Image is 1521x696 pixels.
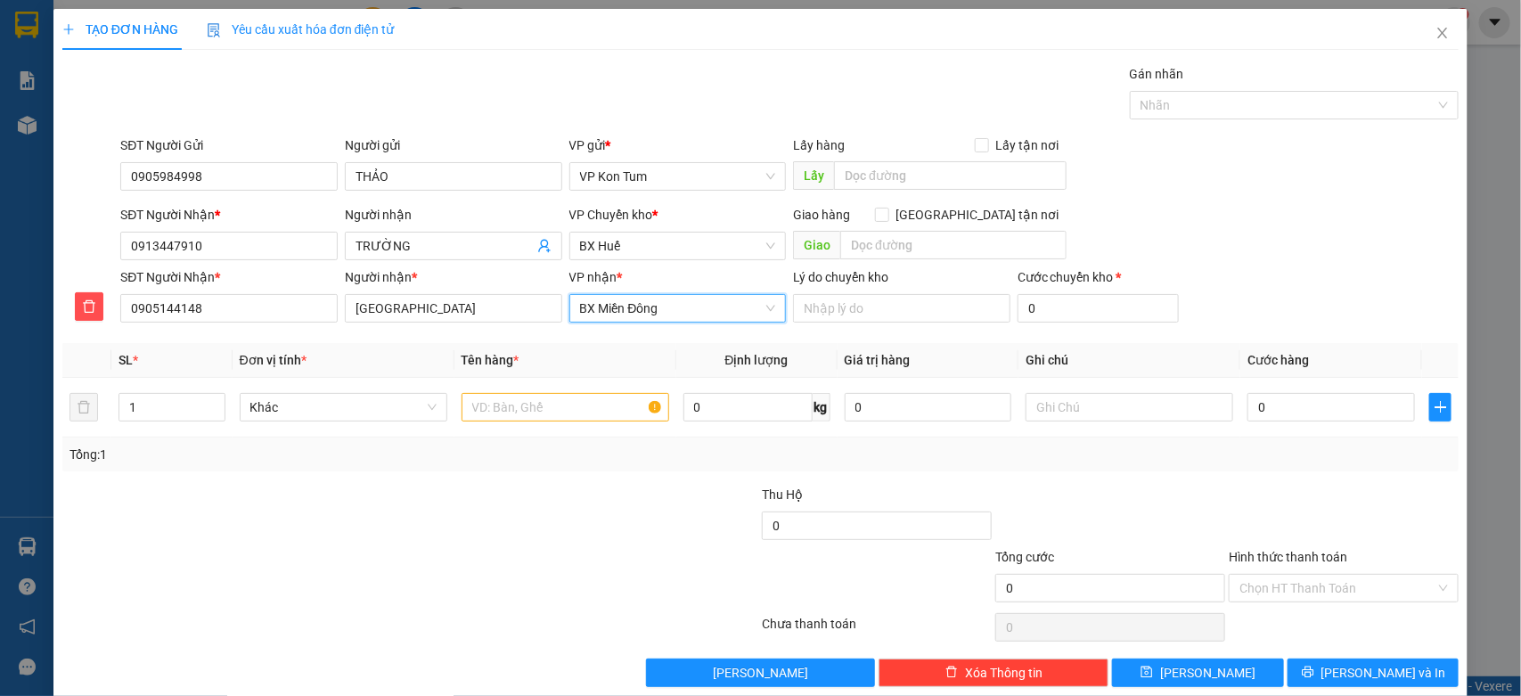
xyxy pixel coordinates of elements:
div: Chưa thanh toán [761,614,994,645]
span: delete [76,299,102,314]
div: Tổng: 1 [70,445,588,464]
span: Giá trị hàng [845,353,911,367]
span: close [1435,26,1450,40]
div: Người nhận [345,205,562,225]
span: Lấy [793,161,834,190]
button: plus [1429,393,1451,422]
span: Increase Value [205,394,225,407]
span: Decrease Value [205,407,225,421]
span: Cước hàng [1247,353,1309,367]
button: Close [1418,9,1468,59]
span: up [210,397,221,407]
input: Ghi Chú [1026,393,1233,422]
label: Hình thức thanh toán [1229,550,1347,564]
span: Tên hàng [462,353,519,367]
input: Dọc đường [840,231,1067,259]
input: SĐT người nhận [120,294,338,323]
label: Lý do chuyển kho [793,270,888,284]
div: Người gửi [345,135,562,155]
span: Đơn vị tính [240,353,307,367]
span: Giao hàng [793,208,850,222]
span: Yêu cầu xuất hóa đơn điện tử [207,22,395,37]
span: VP Kon Tum [580,163,776,190]
button: printer[PERSON_NAME] và In [1288,659,1459,687]
span: BX Huế [580,233,776,259]
span: VP nhận [569,270,617,284]
span: Xóa Thông tin [965,663,1043,683]
button: [PERSON_NAME] [646,659,876,687]
div: SĐT Người Nhận [120,205,338,225]
div: SĐT Người Gửi [120,135,338,155]
button: delete [75,292,103,321]
span: [PERSON_NAME] [1160,663,1255,683]
span: TẠO ĐƠN HÀNG [62,22,178,37]
span: Lấy tận nơi [989,135,1067,155]
span: Khác [250,394,437,421]
input: Tên người nhận [345,294,562,323]
div: Cước chuyển kho [1018,267,1179,287]
th: Ghi chú [1018,343,1240,378]
input: Dọc đường [834,161,1067,190]
span: SL [119,353,133,367]
div: VP gửi [569,135,787,155]
span: plus [62,23,75,36]
span: kg [813,393,830,422]
div: Người nhận [345,267,562,287]
span: printer [1302,666,1314,680]
span: [PERSON_NAME] [713,663,808,683]
span: down [210,409,221,420]
img: icon [207,23,221,37]
span: Định lượng [725,353,789,367]
span: Lấy hàng [793,138,845,152]
span: VP Chuyển kho [569,208,653,222]
span: user-add [537,239,552,253]
span: delete [945,666,958,680]
span: save [1141,666,1153,680]
input: 0 [845,393,1012,422]
span: Thu Hộ [762,487,803,502]
span: [GEOGRAPHIC_DATA] tận nơi [889,205,1067,225]
input: VD: Bàn, Ghế [462,393,669,422]
label: Gán nhãn [1130,67,1184,81]
span: plus [1430,400,1451,414]
input: Lý do chuyển kho [793,294,1010,323]
button: save[PERSON_NAME] [1112,659,1283,687]
span: Tổng cước [995,550,1054,564]
div: SĐT Người Nhận [120,267,338,287]
span: Giao [793,231,840,259]
span: [PERSON_NAME] và In [1321,663,1446,683]
span: BX Miền Đông [580,295,776,322]
button: deleteXóa Thông tin [879,659,1108,687]
button: delete [70,393,98,422]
